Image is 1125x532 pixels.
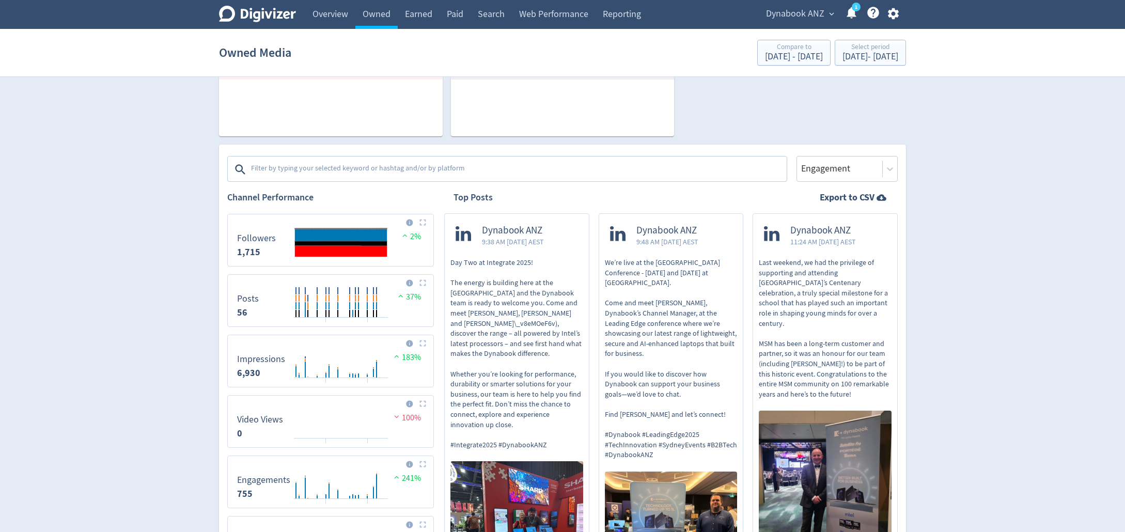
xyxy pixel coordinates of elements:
span: Dynabook ANZ [636,225,698,237]
span: 37% [396,292,421,302]
span: Dynabook ANZ [482,225,544,237]
h1: Owned Media [219,36,291,69]
text: 25/08 [362,382,374,389]
span: 241% [392,473,421,483]
span: 9:38 AM [DATE] AEST [482,237,544,247]
strong: 56 [237,306,247,319]
text: 11/08 [320,382,333,389]
svg: Impressions 6,930 [232,339,429,383]
button: Compare to[DATE] - [DATE] [757,40,831,66]
img: Placeholder [419,521,426,528]
strong: 6,930 [237,367,260,379]
svg: Posts 56 [232,279,429,322]
dt: Impressions [237,353,285,365]
text: 11/08 [320,442,333,449]
svg: Followers 0 [232,218,429,262]
div: Compare to [765,43,823,52]
p: We’re live at the [GEOGRAPHIC_DATA] Conference - [DATE] and [DATE] at [GEOGRAPHIC_DATA]. Come and... [605,258,738,460]
text: 25/08 [362,503,374,510]
svg: Video Views 0 [232,400,429,443]
button: Dynabook ANZ [762,6,837,22]
img: Placeholder [419,340,426,347]
span: 2% [400,231,421,242]
h2: Channel Performance [227,191,434,204]
img: positive-performance.svg [392,352,402,360]
text: 11/08 [320,321,333,328]
img: Placeholder [419,279,426,286]
h2: Top Posts [454,191,493,204]
img: positive-performance.svg [392,473,402,481]
div: Select period [842,43,898,52]
strong: 1,715 [237,246,260,258]
text: 25/08 [362,321,374,328]
span: 100% [392,413,421,423]
img: positive-performance.svg [400,231,410,239]
text: 25/08 [362,442,374,449]
img: negative-performance.svg [392,413,402,420]
dt: Video Views [237,414,283,426]
img: Placeholder [419,400,426,407]
div: [DATE] - [DATE] [765,52,823,61]
img: Placeholder [419,461,426,467]
span: 11:24 AM [DATE] AEST [790,237,856,247]
span: expand_more [827,9,836,19]
dt: Posts [237,293,259,305]
span: 183% [392,352,421,363]
span: 9:48 AM [DATE] AEST [636,237,698,247]
dt: Followers [237,232,276,244]
img: positive-performance.svg [396,292,406,300]
dt: Engagements [237,474,290,486]
text: 11/08 [320,503,333,510]
span: Dynabook ANZ [790,225,856,237]
span: Dynabook ANZ [766,6,824,22]
strong: 0 [237,427,242,440]
p: Day Two at Integrate 2025! The energy is building here at the [GEOGRAPHIC_DATA] and the Dynabook ... [450,258,583,450]
a: 1 [852,3,861,11]
div: [DATE] - [DATE] [842,52,898,61]
text: 1 [855,4,857,11]
strong: Export to CSV [820,191,874,204]
p: Last weekend, we had the privilege of supporting and attending [GEOGRAPHIC_DATA]’s Centenary cele... [759,258,892,399]
svg: Engagements 755 [232,460,429,504]
button: Select period[DATE]- [DATE] [835,40,906,66]
img: Placeholder [419,219,426,226]
strong: 755 [237,488,253,500]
